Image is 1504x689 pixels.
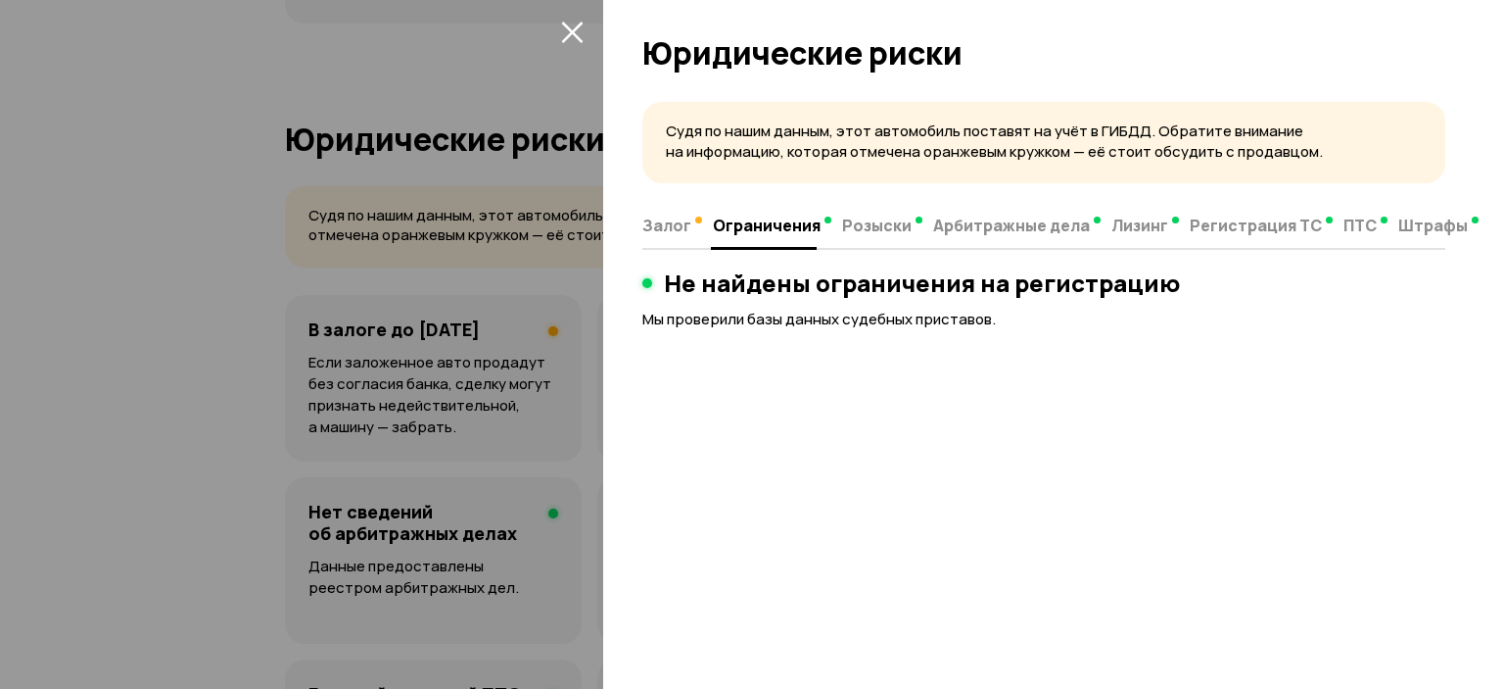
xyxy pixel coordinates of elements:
span: Регистрация ТС [1190,216,1322,235]
p: Мы проверили базы данных судебных приставов. [642,309,1445,330]
span: Штрафы [1398,216,1468,235]
span: Розыски [842,216,912,235]
span: Арбитражные дела [933,216,1090,235]
span: Ограничения [713,216,821,235]
h3: Не найдены ограничения на регистрацию [664,270,1180,297]
span: Лизинг [1111,216,1168,235]
span: ПТС [1343,216,1377,235]
button: закрыть [556,16,587,47]
span: Судя по нашим данным, этот автомобиль поставят на учёт в ГИБДД. Обратите внимание на информацию, ... [666,121,1323,162]
span: Залог [642,216,691,235]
